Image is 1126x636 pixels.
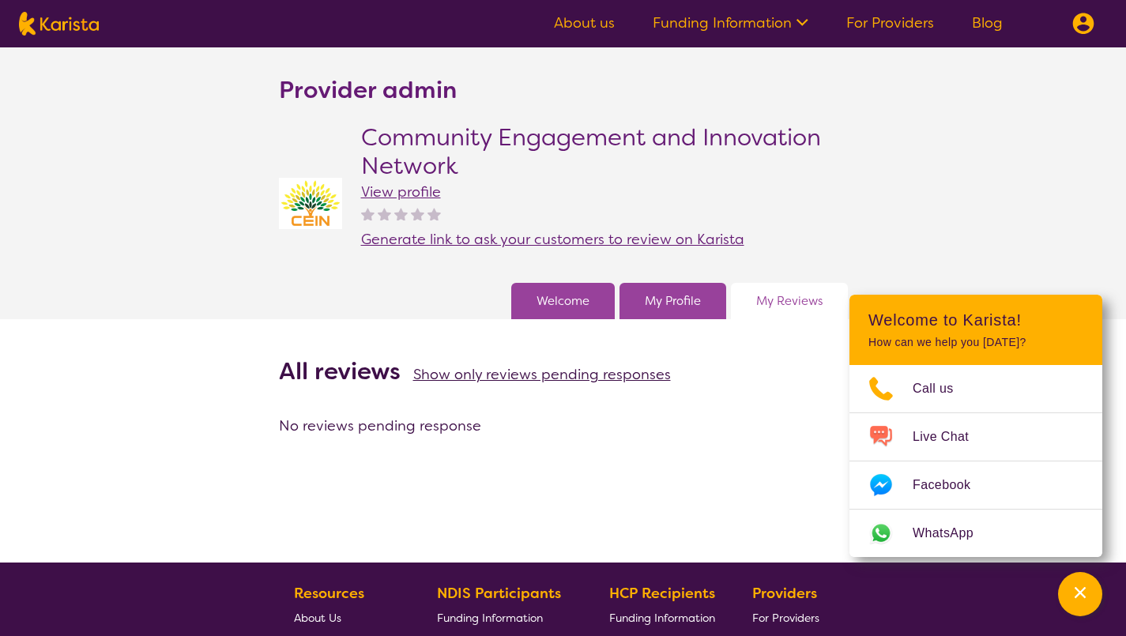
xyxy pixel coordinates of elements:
button: Channel Menu [1058,572,1102,616]
img: nonereviewstar [394,207,408,220]
img: nonereviewstar [411,207,424,220]
span: Call us [913,377,973,401]
a: Funding Information [437,605,573,630]
h2: Provider admin [279,76,457,104]
a: About us [554,13,615,32]
img: nonereviewstar [378,207,391,220]
a: Generate link to ask your customers to review on Karista [361,228,848,251]
b: Resources [294,584,364,603]
a: Web link opens in a new tab. [849,510,1102,557]
p: How can we help you [DATE]? [868,336,1083,349]
a: Show only reviews pending responses [413,365,671,384]
h2: All reviews [279,357,401,386]
a: Funding Information [653,13,808,32]
span: Live Chat [913,425,988,449]
img: Karista logo [19,12,99,36]
span: Generate link to ask your customers to review on Karista [361,230,744,249]
span: WhatsApp [913,521,992,545]
img: qwx6dvbucfu0hwk4z6fe.jpg [279,178,342,229]
a: For Providers [846,13,934,32]
div: No reviews pending response [279,414,848,438]
ul: Choose channel [849,365,1102,557]
span: Funding Information [437,611,543,625]
span: About Us [294,611,341,625]
a: Welcome [537,289,589,313]
span: For Providers [752,611,819,625]
b: HCP Recipients [609,584,715,603]
a: About Us [294,605,400,630]
b: Providers [752,584,817,603]
a: Blog [972,13,1003,32]
img: nonereviewstar [361,207,375,220]
img: menu [1072,13,1094,35]
a: Funding Information [609,605,715,630]
div: Channel Menu [849,295,1102,557]
img: nonereviewstar [427,207,441,220]
b: NDIS Participants [437,584,561,603]
span: Facebook [913,473,989,497]
a: View profile [361,183,441,201]
h2: Welcome to Karista! [868,310,1083,329]
h2: Community Engagement and Innovation Network [361,123,848,180]
a: My Reviews [756,289,823,313]
span: Funding Information [609,611,715,625]
a: My Profile [645,289,701,313]
a: For Providers [752,605,826,630]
